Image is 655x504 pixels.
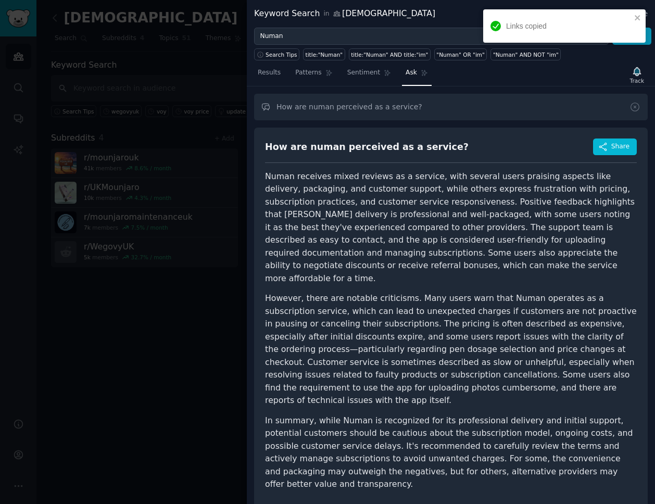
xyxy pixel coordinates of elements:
[434,48,487,60] a: "Numan" OR "im"
[634,14,641,22] button: close
[506,21,631,32] div: Links copied
[306,51,343,58] div: title:"Numan"
[265,170,637,285] p: Numan receives mixed reviews as a service, with several users praising aspects like delivery, pac...
[254,94,648,120] input: Ask a question about Numan in this audience...
[344,65,395,86] a: Sentiment
[254,28,609,45] input: Try a keyword related to your business
[265,292,637,407] p: However, there are notable criticisms. Many users warn that Numan operates as a subscription serv...
[611,142,629,152] span: Share
[265,141,469,154] div: How are numan perceived as a service?
[323,9,329,19] span: in
[351,51,428,58] div: title:"Numan" AND title:"im"
[490,48,561,60] a: "Numan" AND NOT "im"
[292,65,336,86] a: Patterns
[295,68,321,78] span: Patterns
[258,68,281,78] span: Results
[436,51,485,58] div: "Numan" OR "im"
[254,7,435,20] div: Keyword Search [DEMOGRAPHIC_DATA]
[630,77,644,84] div: Track
[254,48,299,60] button: Search Tips
[406,68,417,78] span: Ask
[254,65,284,86] a: Results
[402,65,432,86] a: Ask
[493,51,559,58] div: "Numan" AND NOT "im"
[593,138,637,155] button: Share
[347,68,380,78] span: Sentiment
[265,414,637,491] p: In summary, while Numan is recognized for its professional delivery and initial support, potentia...
[626,64,648,86] button: Track
[349,48,431,60] a: title:"Numan" AND title:"im"
[303,48,345,60] a: title:"Numan"
[266,51,297,58] span: Search Tips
